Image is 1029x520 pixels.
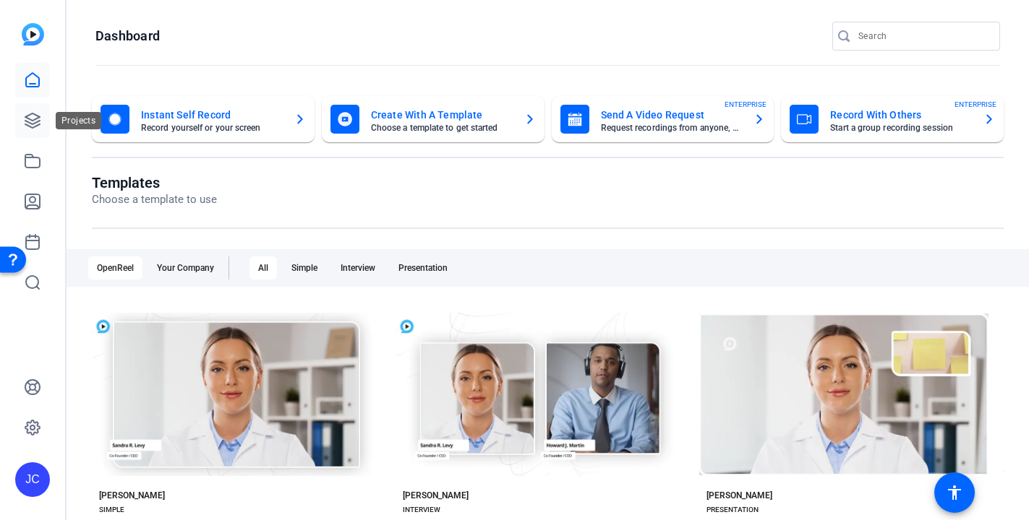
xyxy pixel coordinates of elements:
[858,27,989,45] input: Search
[92,191,217,208] p: Choose a template to use
[148,256,223,279] div: Your Company
[22,23,44,45] img: blue-gradient.svg
[403,490,469,501] div: [PERSON_NAME]
[955,99,996,110] span: ENTERPRISE
[946,484,963,501] mat-icon: accessibility
[371,123,513,132] mat-card-subtitle: Choose a template to get started
[706,504,759,516] div: PRESENTATION
[249,256,277,279] div: All
[552,96,774,142] button: Send A Video RequestRequest recordings from anyone, anywhereENTERPRISE
[371,106,513,123] mat-card-title: Create With A Template
[781,96,1004,142] button: Record With OthersStart a group recording sessionENTERPRISE
[88,256,142,279] div: OpenReel
[99,504,124,516] div: SIMPLE
[322,96,545,142] button: Create With A TemplateChoose a template to get started
[283,256,326,279] div: Simple
[706,490,772,501] div: [PERSON_NAME]
[141,106,283,123] mat-card-title: Instant Self Record
[95,27,160,45] h1: Dashboard
[390,256,456,279] div: Presentation
[332,256,384,279] div: Interview
[92,174,217,191] h1: Templates
[830,106,972,123] mat-card-title: Record With Others
[601,123,743,132] mat-card-subtitle: Request recordings from anyone, anywhere
[141,123,283,132] mat-card-subtitle: Record yourself or your screen
[92,96,315,142] button: Instant Self RecordRecord yourself or your screen
[99,490,165,501] div: [PERSON_NAME]
[601,106,743,123] mat-card-title: Send A Video Request
[725,99,767,110] span: ENTERPRISE
[15,462,50,497] div: JC
[56,112,101,129] div: Projects
[403,504,440,516] div: INTERVIEW
[830,123,972,132] mat-card-subtitle: Start a group recording session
